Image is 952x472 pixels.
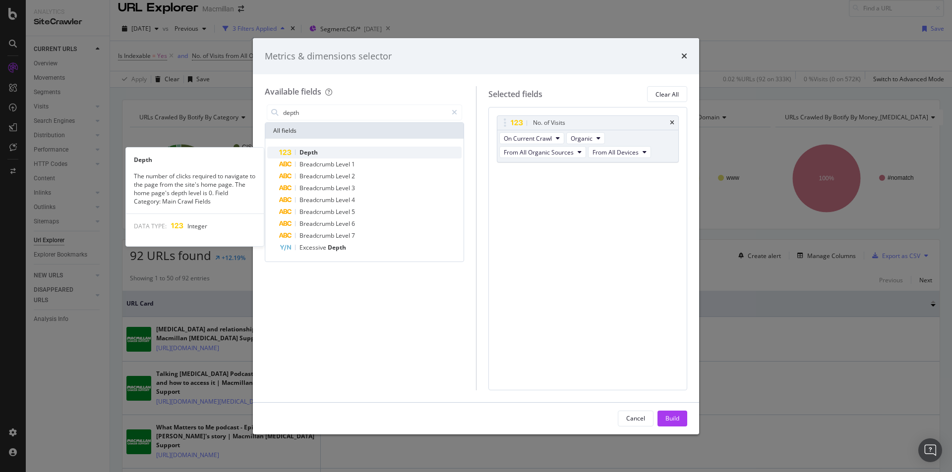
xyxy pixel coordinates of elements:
span: Organic [571,134,593,143]
span: From All Organic Sources [504,148,574,157]
div: No. of Visits [533,118,565,128]
div: Cancel [626,414,645,422]
div: Depth [126,156,264,164]
button: Build [657,411,687,426]
div: Metrics & dimensions selector [265,50,392,63]
span: Level [336,172,352,180]
span: Depth [299,148,318,157]
div: The number of clicks required to navigate to the page from the site's home page. The home page's ... [126,172,264,206]
span: 5 [352,208,355,216]
span: 3 [352,184,355,192]
span: 6 [352,219,355,228]
div: times [681,50,687,63]
span: Breadcrumb [299,231,336,240]
span: 2 [352,172,355,180]
button: On Current Crawl [499,132,564,144]
span: Breadcrumb [299,172,336,180]
div: No. of VisitstimesOn Current CrawlOrganicFrom All Organic SourcesFrom All Devices [497,115,679,162]
button: Clear All [647,86,687,102]
span: Breadcrumb [299,219,336,228]
div: Open Intercom Messenger [918,438,942,462]
div: Available fields [265,86,321,97]
div: All fields [265,123,464,139]
span: Breadcrumb [299,208,336,216]
span: Excessive [299,243,328,252]
div: Clear All [655,90,679,99]
span: Breadcrumb [299,196,336,204]
span: Level [336,196,352,204]
div: Build [665,414,679,422]
button: Organic [566,132,605,144]
input: Search by field name [282,105,447,120]
span: Level [336,231,352,240]
div: modal [253,38,699,434]
span: Breadcrumb [299,184,336,192]
span: Level [336,160,352,168]
span: 7 [352,231,355,240]
span: Level [336,219,352,228]
span: Level [336,184,352,192]
span: 1 [352,160,355,168]
span: From All Devices [593,148,639,157]
span: 4 [352,196,355,204]
span: Level [336,208,352,216]
button: From All Organic Sources [499,146,586,158]
button: From All Devices [588,146,651,158]
span: Depth [328,243,346,252]
div: times [670,120,674,126]
span: Breadcrumb [299,160,336,168]
div: Selected fields [488,89,542,100]
button: Cancel [618,411,654,426]
span: On Current Crawl [504,134,552,143]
